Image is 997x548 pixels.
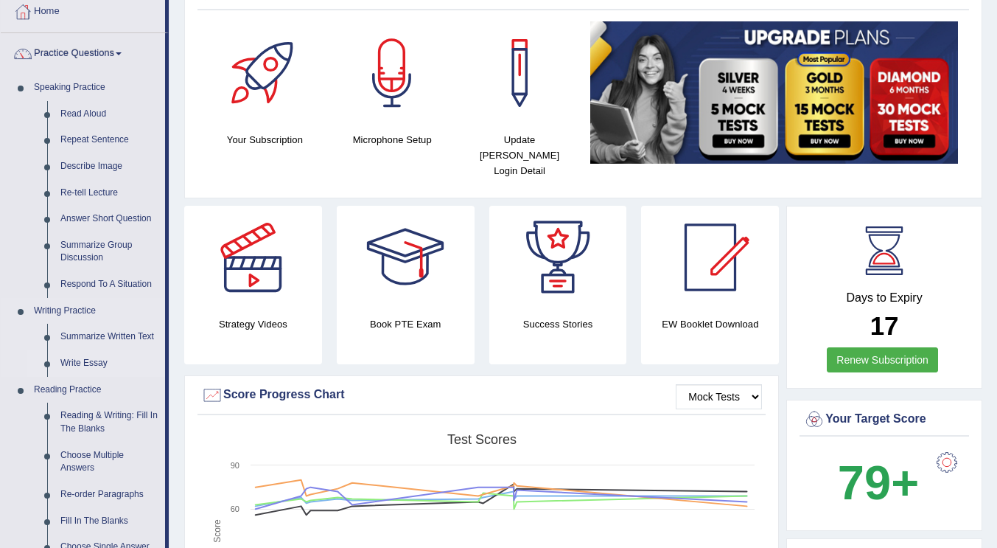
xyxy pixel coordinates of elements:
a: Reading & Writing: Fill In The Blanks [54,403,165,442]
a: Choose Multiple Answers [54,443,165,482]
h4: Days to Expiry [803,291,965,305]
a: Describe Image [54,153,165,180]
a: Writing Practice [27,298,165,325]
a: Summarize Written Text [54,324,165,350]
a: Answer Short Question [54,206,165,232]
h4: Your Subscription [209,132,321,148]
a: Re-order Paragraphs [54,482,165,508]
a: Respond To A Situation [54,271,165,298]
a: Reading Practice [27,377,165,403]
img: small5.jpg [590,21,958,164]
text: 90 [231,461,239,470]
h4: Success Stories [489,316,627,332]
a: Re-tell Lecture [54,180,165,207]
h4: EW Booklet Download [641,316,779,332]
a: Summarize Group Discussion [54,232,165,271]
div: Your Target Score [803,409,965,431]
div: Score Progress Chart [201,384,762,406]
tspan: Test scores [447,432,517,447]
a: Practice Questions [1,33,165,70]
a: Repeat Sentence [54,127,165,153]
a: Write Essay [54,350,165,377]
a: Renew Subscription [827,347,938,372]
a: Fill In The Blanks [54,508,165,535]
a: Read Aloud [54,101,165,128]
b: 79+ [838,456,919,510]
b: 17 [870,311,899,340]
h4: Strategy Videos [184,316,322,332]
h4: Book PTE Exam [337,316,475,332]
text: 60 [231,504,239,513]
h4: Update [PERSON_NAME] Login Detail [463,132,576,178]
tspan: Score [212,519,223,543]
h4: Microphone Setup [336,132,449,148]
a: Speaking Practice [27,74,165,101]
